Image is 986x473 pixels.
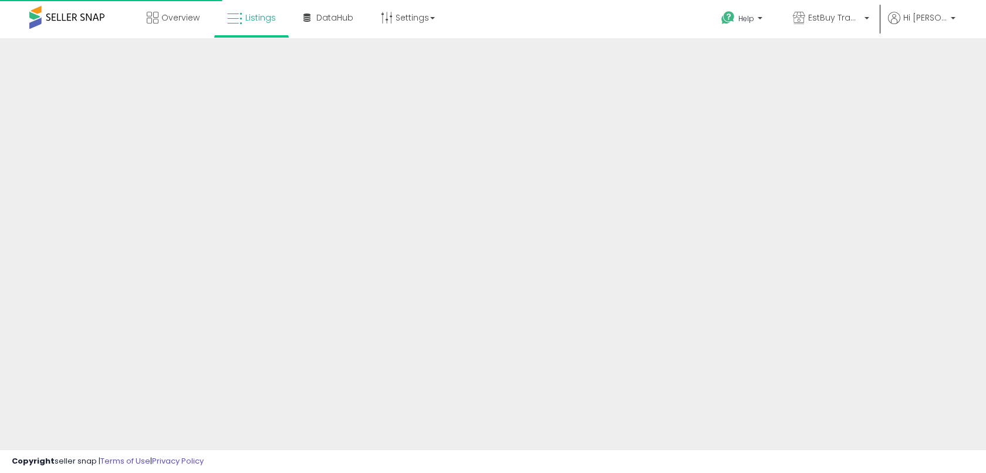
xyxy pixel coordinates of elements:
[152,455,204,467] a: Privacy Policy
[721,11,735,25] i: Get Help
[738,14,754,24] span: Help
[12,456,204,467] div: seller snap | |
[12,455,55,467] strong: Copyright
[903,12,947,24] span: Hi [PERSON_NAME]
[316,12,353,24] span: DataHub
[161,12,200,24] span: Overview
[100,455,150,467] a: Terms of Use
[888,12,955,38] a: Hi [PERSON_NAME]
[712,2,774,38] a: Help
[245,12,276,24] span: Listings
[808,12,861,24] span: EstBuy Trading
